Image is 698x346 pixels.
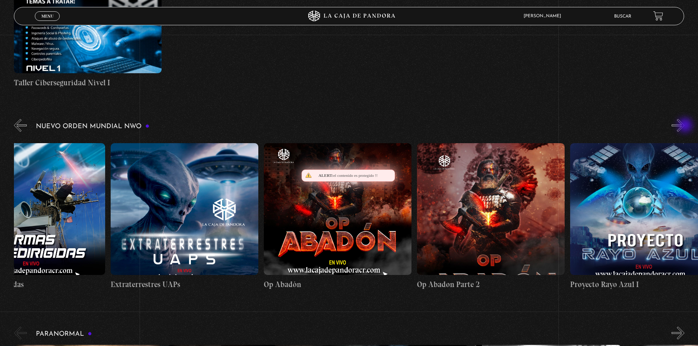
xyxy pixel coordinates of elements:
a: Buscar [614,14,631,19]
button: Previous [14,119,27,132]
button: Next [672,327,684,339]
h4: Op Abadon Parte 2 [417,279,565,290]
h4: Taller Ciberseguridad Nivel I [14,77,162,89]
a: View your shopping cart [653,11,663,21]
button: Next [672,119,684,132]
span: Cerrar [39,20,56,25]
span: Alert: [318,173,333,178]
span: [PERSON_NAME] [520,14,568,18]
h3: Paranormal [36,331,92,338]
a: Op Abadón [264,137,411,296]
span: Menu [41,14,53,18]
h4: Op Abadón [264,279,411,290]
button: Previous [14,327,27,339]
div: el contenido es protegido !! [302,170,395,182]
h3: Nuevo Orden Mundial NWO [36,123,149,130]
a: Op Abadon Parte 2 [417,137,565,296]
a: Extraterrestres UAPs [111,137,258,296]
h4: Extraterrestres UAPs [111,279,258,290]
